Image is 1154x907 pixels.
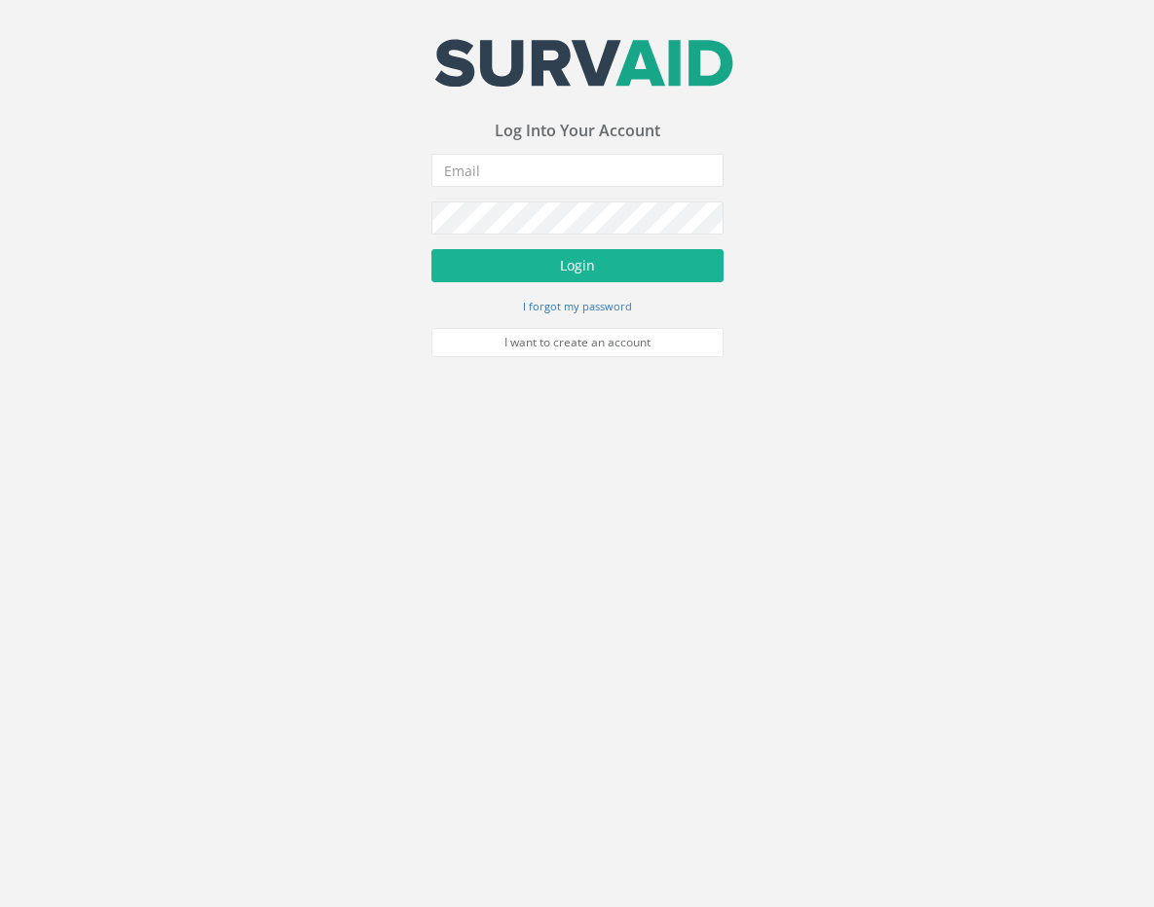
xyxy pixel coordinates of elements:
input: Email [431,154,724,187]
small: I forgot my password [523,299,632,313]
a: I forgot my password [523,297,632,314]
h3: Log Into Your Account [431,123,724,140]
a: I want to create an account [431,328,724,357]
button: Login [431,249,724,282]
